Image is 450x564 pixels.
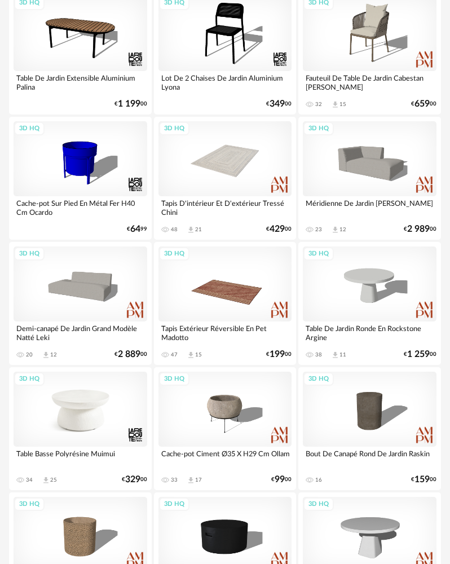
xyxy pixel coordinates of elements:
[159,122,189,136] div: 3D HQ
[159,372,189,386] div: 3D HQ
[158,447,292,469] div: Cache-pot Ciment Ø35 X H29 Cm Ollam
[171,226,178,233] div: 48
[158,321,292,344] div: Tapis Extérieur Réversible En Pet Madotto
[331,351,339,359] span: Download icon
[9,117,152,240] a: 3D HQ Cache-pot Sur Pied En Métal Fer H40 Cm Ocardo €6499
[411,100,436,108] div: € 00
[114,351,147,358] div: € 00
[159,497,189,512] div: 3D HQ
[298,242,441,365] a: 3D HQ Table De Jardin Ronde En Rockstone Argine 38 Download icon 11 €1 25900
[315,226,322,233] div: 23
[122,476,147,483] div: € 00
[158,71,292,94] div: Lot De 2 Chaises De Jardin Aluminium Lyona
[270,226,285,233] span: 429
[298,367,441,490] a: 3D HQ Bout De Canapé Rond De Jardin Raskin 16 €15900
[14,447,147,469] div: Table Basse Polyrésine Muimui
[42,476,50,484] span: Download icon
[303,196,436,219] div: Méridienne De Jardin [PERSON_NAME]
[404,351,436,358] div: € 00
[14,247,45,261] div: 3D HQ
[42,351,50,359] span: Download icon
[266,351,292,358] div: € 00
[158,196,292,219] div: Tapis D'intérieur Et D'extérieur Tressé Chini
[187,351,195,359] span: Download icon
[303,447,436,469] div: Bout De Canapé Rond De Jardin Raskin
[266,100,292,108] div: € 00
[14,71,147,94] div: Table De Jardin Extensible Aluminium Palina
[303,247,334,261] div: 3D HQ
[303,71,436,94] div: Fauteuil De Table De Jardin Cabestan [PERSON_NAME]
[26,477,33,483] div: 34
[414,476,430,483] span: 159
[331,226,339,234] span: Download icon
[14,497,45,512] div: 3D HQ
[271,476,292,483] div: € 00
[339,226,346,233] div: 12
[298,117,441,240] a: 3D HQ Méridienne De Jardin [PERSON_NAME] 23 Download icon 12 €2 98900
[303,321,436,344] div: Table De Jardin Ronde En Rockstone Argine
[187,476,195,484] span: Download icon
[127,226,147,233] div: € 99
[303,497,334,512] div: 3D HQ
[411,476,436,483] div: € 00
[118,100,140,108] span: 1 199
[195,477,202,483] div: 17
[275,476,285,483] span: 99
[14,122,45,136] div: 3D HQ
[14,372,45,386] div: 3D HQ
[195,351,202,358] div: 15
[266,226,292,233] div: € 00
[159,247,189,261] div: 3D HQ
[187,226,195,234] span: Download icon
[130,226,140,233] span: 64
[414,100,430,108] span: 659
[171,351,178,358] div: 47
[407,226,430,233] span: 2 989
[125,476,140,483] span: 329
[154,367,297,490] a: 3D HQ Cache-pot Ciment Ø35 X H29 Cm Ollam 33 Download icon 17 €9900
[270,100,285,108] span: 349
[154,117,297,240] a: 3D HQ Tapis D'intérieur Et D'extérieur Tressé Chini 48 Download icon 21 €42900
[339,351,346,358] div: 11
[303,122,334,136] div: 3D HQ
[171,477,178,483] div: 33
[26,351,33,358] div: 20
[315,477,322,483] div: 16
[154,242,297,365] a: 3D HQ Tapis Extérieur Réversible En Pet Madotto 47 Download icon 15 €19900
[270,351,285,358] span: 199
[339,101,346,108] div: 15
[14,196,147,219] div: Cache-pot Sur Pied En Métal Fer H40 Cm Ocardo
[50,477,57,483] div: 25
[50,351,57,358] div: 12
[331,100,339,109] span: Download icon
[195,226,202,233] div: 21
[118,351,140,358] span: 2 889
[404,226,436,233] div: € 00
[303,372,334,386] div: 3D HQ
[14,321,147,344] div: Demi-canapé De Jardin Grand Modèle Natté Leki
[114,100,147,108] div: € 00
[9,242,152,365] a: 3D HQ Demi-canapé De Jardin Grand Modèle Natté Leki 20 Download icon 12 €2 88900
[315,101,322,108] div: 32
[407,351,430,358] span: 1 259
[315,351,322,358] div: 38
[9,367,152,490] a: 3D HQ Table Basse Polyrésine Muimui 34 Download icon 25 €32900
